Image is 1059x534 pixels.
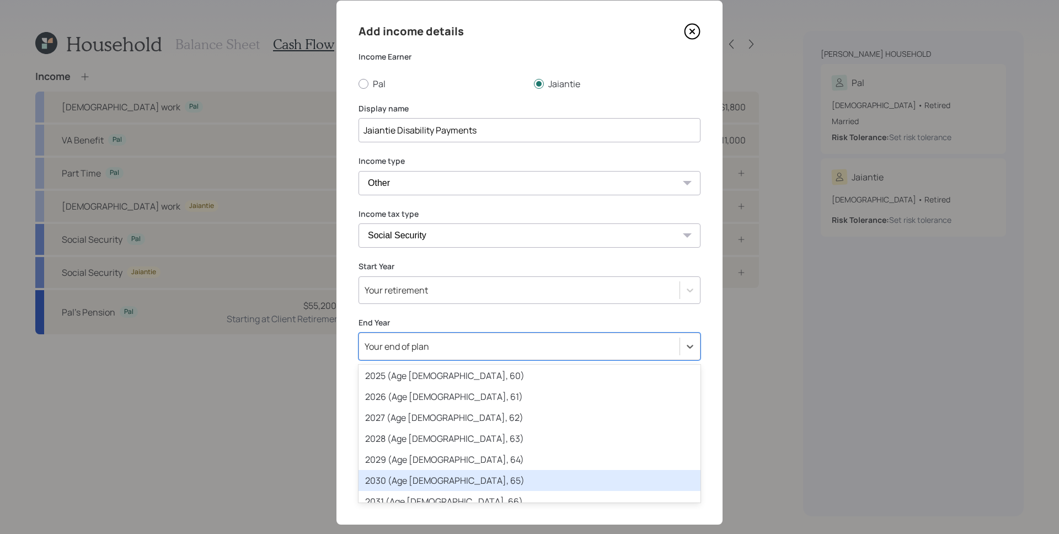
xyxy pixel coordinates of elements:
label: Jaiantie [534,78,700,90]
div: 2029 (Age [DEMOGRAPHIC_DATA], 64) [359,449,700,470]
label: Income tax type [359,209,700,220]
label: Income type [359,156,700,167]
div: Your end of plan [365,340,429,353]
label: Income Earner [359,51,700,62]
div: 2025 (Age [DEMOGRAPHIC_DATA], 60) [359,365,700,386]
label: Pal [359,78,525,90]
div: Your retirement [365,284,428,296]
label: Start Year [359,261,700,272]
div: 2030 (Age [DEMOGRAPHIC_DATA], 65) [359,470,700,491]
h4: Add income details [359,23,464,40]
div: 2026 (Age [DEMOGRAPHIC_DATA], 61) [359,386,700,407]
label: Display name [359,103,700,114]
div: 2031 (Age [DEMOGRAPHIC_DATA], 66) [359,491,700,512]
div: 2027 (Age [DEMOGRAPHIC_DATA], 62) [359,407,700,428]
label: End Year [359,317,700,328]
div: 2028 (Age [DEMOGRAPHIC_DATA], 63) [359,428,700,449]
